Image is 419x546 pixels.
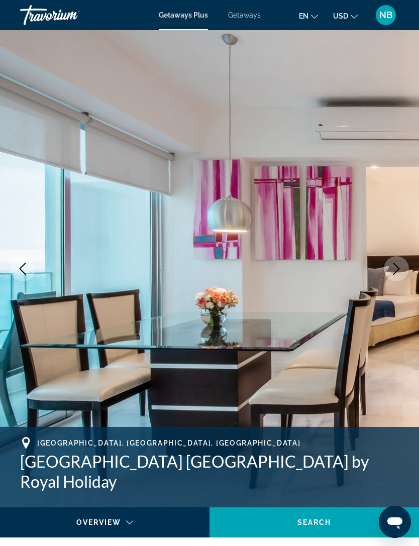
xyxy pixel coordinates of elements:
button: Change language [299,9,318,23]
span: USD [333,12,348,20]
a: Travorium [20,2,121,28]
h1: [GEOGRAPHIC_DATA] [GEOGRAPHIC_DATA] by Royal Holiday [20,452,399,492]
a: Getaways Plus [159,11,208,19]
span: [GEOGRAPHIC_DATA], [GEOGRAPHIC_DATA], [GEOGRAPHIC_DATA] [37,439,300,447]
span: en [299,12,308,20]
a: Getaways [228,11,261,19]
span: NB [379,10,392,20]
button: User Menu [373,5,399,26]
iframe: Button to launch messaging window [379,506,411,538]
button: Next image [384,256,409,281]
button: Change currency [333,9,358,23]
span: Search [297,518,332,526]
button: Search [209,507,419,537]
button: Previous image [10,256,35,281]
